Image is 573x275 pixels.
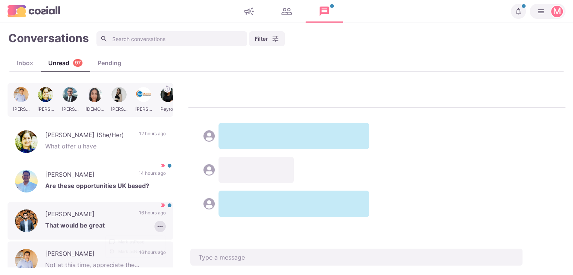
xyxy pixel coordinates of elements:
[9,58,41,67] div: Inbox
[139,130,166,142] p: 12 hours ago
[15,170,38,192] img: Hanif Ahmed
[553,7,561,16] div: Martin
[45,221,166,232] p: That would be great
[90,58,129,67] div: Pending
[249,31,285,46] button: Filter
[45,209,131,221] p: [PERSON_NAME]
[45,130,131,142] p: [PERSON_NAME] (She/Her)
[15,209,38,232] img: Prabhu Naidu
[45,260,166,272] p: Not at this time, appreciate the connection though
[139,209,166,221] p: 16 hours ago
[530,4,565,19] button: Martin
[96,31,247,46] input: Search conversations
[41,58,90,67] div: Unread
[8,31,89,45] h1: Conversations
[139,170,166,181] p: 14 hours ago
[45,249,131,260] p: [PERSON_NAME]
[45,142,166,153] p: What offer u have
[45,170,131,181] p: [PERSON_NAME]
[8,5,60,17] img: logo
[511,4,526,19] button: Notifications
[45,181,166,192] p: Are these opportunities UK based?
[15,249,38,272] img: James Mancha
[15,130,38,153] img: Savitha Nooni (She/Her)
[75,60,81,67] p: 97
